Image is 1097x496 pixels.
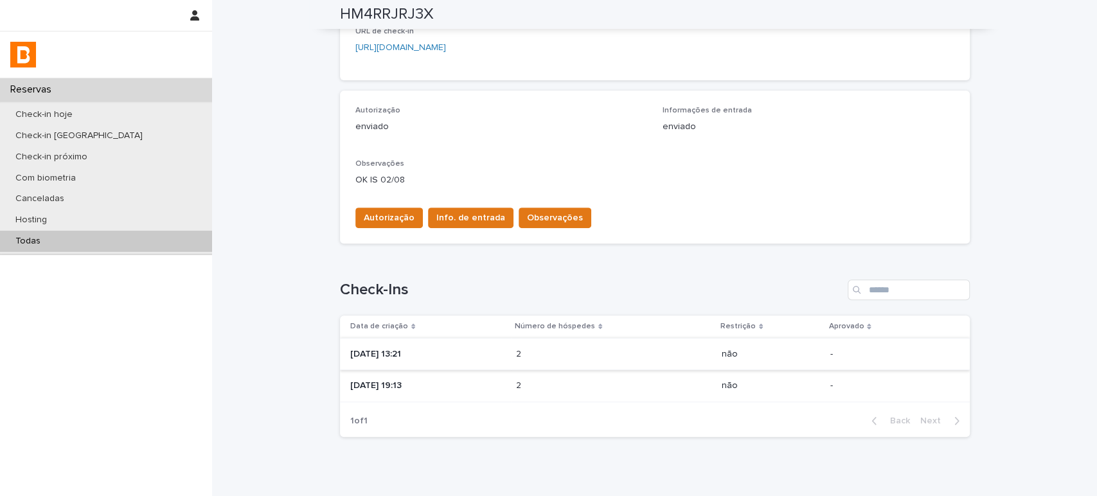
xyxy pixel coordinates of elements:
button: Info. de entrada [428,208,513,228]
span: Autorização [364,211,415,224]
p: Check-in hoje [5,109,83,120]
span: Info. de entrada [436,211,505,224]
span: Next [920,416,949,425]
h2: HM4RRJRJ3X [340,5,434,24]
p: Aprovado [828,319,864,333]
p: não [722,380,820,391]
button: Next [915,415,970,427]
p: OK IS 02/08 [355,173,954,187]
p: [DATE] 13:21 [350,349,506,360]
tr: [DATE] 19:1322 não- [340,370,970,402]
p: 2 [516,378,524,391]
p: 2 [516,346,524,360]
span: URL de check-in [355,28,414,35]
h1: Check-Ins [340,281,843,299]
p: - [830,380,949,391]
span: Observações [527,211,583,224]
p: enviado [355,120,647,134]
p: Check-in próximo [5,152,98,163]
p: enviado [663,120,954,134]
button: Back [861,415,915,427]
p: Com biometria [5,173,86,184]
span: Informações de entrada [663,107,752,114]
button: Observações [519,208,591,228]
p: Hosting [5,215,57,226]
p: 1 of 1 [340,405,378,437]
p: Canceladas [5,193,75,204]
p: Todas [5,236,51,247]
tr: [DATE] 13:2122 não- [340,338,970,370]
p: Número de hóspedes [515,319,595,333]
p: [DATE] 19:13 [350,380,506,391]
a: [URL][DOMAIN_NAME] [355,43,446,52]
img: zVaNuJHRTjyIjT5M9Xd5 [10,42,36,67]
p: - [830,349,949,360]
p: Restrição [720,319,756,333]
span: Observações [355,160,404,168]
button: Autorização [355,208,423,228]
p: Reservas [5,84,62,96]
span: Autorização [355,107,400,114]
span: Back [882,416,910,425]
p: Check-in [GEOGRAPHIC_DATA] [5,130,153,141]
p: Data de criação [350,319,408,333]
input: Search [848,279,970,300]
p: não [722,349,820,360]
